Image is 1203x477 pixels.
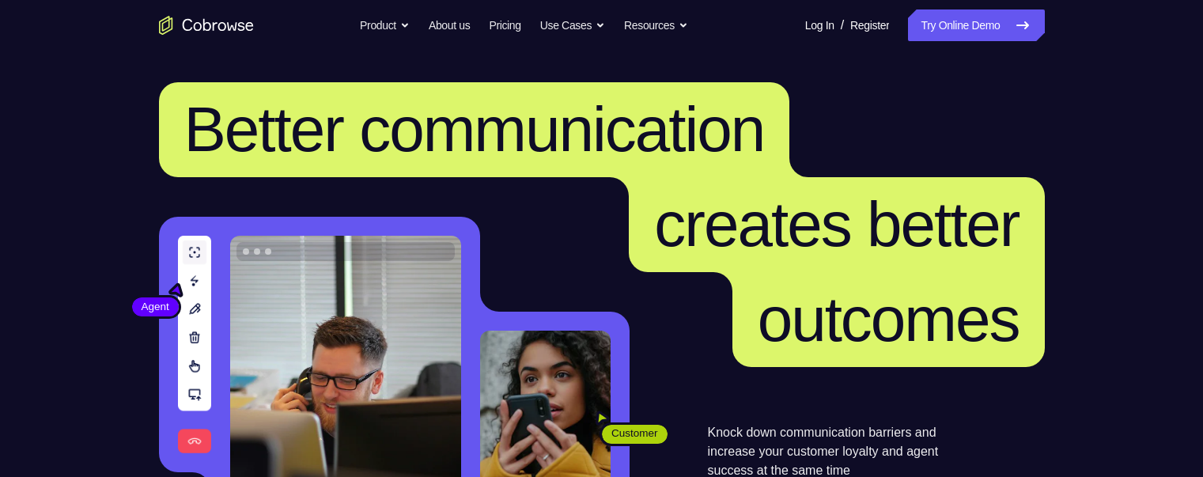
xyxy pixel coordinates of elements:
[805,9,834,41] a: Log In
[758,284,1020,354] span: outcomes
[489,9,520,41] a: Pricing
[184,94,765,165] span: Better communication
[540,9,605,41] button: Use Cases
[908,9,1044,41] a: Try Online Demo
[850,9,889,41] a: Register
[360,9,410,41] button: Product
[624,9,688,41] button: Resources
[841,16,844,35] span: /
[159,16,254,35] a: Go to the home page
[654,189,1019,259] span: creates better
[429,9,470,41] a: About us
